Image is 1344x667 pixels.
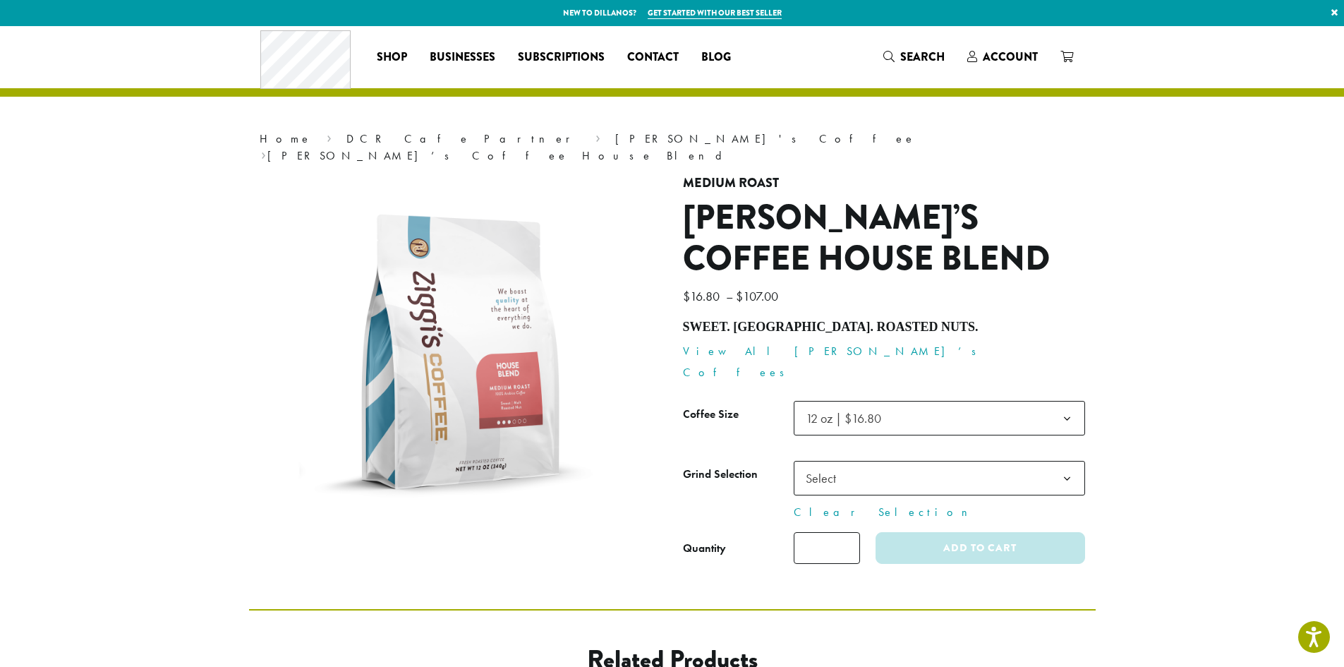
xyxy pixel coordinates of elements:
span: Businesses [430,49,495,66]
a: View All [PERSON_NAME]’s Coffees [683,344,986,380]
a: Home [260,131,312,146]
span: Contact [627,49,679,66]
span: 12 oz | $16.80 [800,404,895,432]
span: Account [983,49,1038,65]
nav: Breadcrumb [260,131,1085,164]
bdi: 16.80 [683,288,723,304]
div: Quantity [683,540,726,557]
span: Select [794,461,1085,495]
span: Shop [377,49,407,66]
span: Select [800,464,850,492]
bdi: 107.00 [736,288,782,304]
span: Blog [701,49,731,66]
a: [PERSON_NAME]'s Coffee [615,131,916,146]
span: › [261,143,266,164]
span: › [595,126,600,148]
a: Shop [365,46,418,68]
span: › [327,126,332,148]
a: Get started with our best seller [648,7,782,19]
span: Search [900,49,945,65]
span: Subscriptions [518,49,605,66]
span: – [726,288,733,304]
label: Coffee Size [683,404,794,425]
h1: [PERSON_NAME]’s Coffee House Blend [683,198,1085,279]
label: Grind Selection [683,464,794,485]
span: $ [683,288,690,304]
a: DCR Cafe Partner [346,131,580,146]
input: Product quantity [794,532,860,564]
span: 12 oz | $16.80 [806,410,881,426]
a: Clear Selection [794,504,1085,521]
a: Search [872,45,956,68]
span: $ [736,288,743,304]
button: Add to cart [876,532,1084,564]
h4: Medium Roast [683,176,1085,191]
h4: Sweet. [GEOGRAPHIC_DATA]. Roasted nuts. [683,320,1085,335]
span: 12 oz | $16.80 [794,401,1085,435]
